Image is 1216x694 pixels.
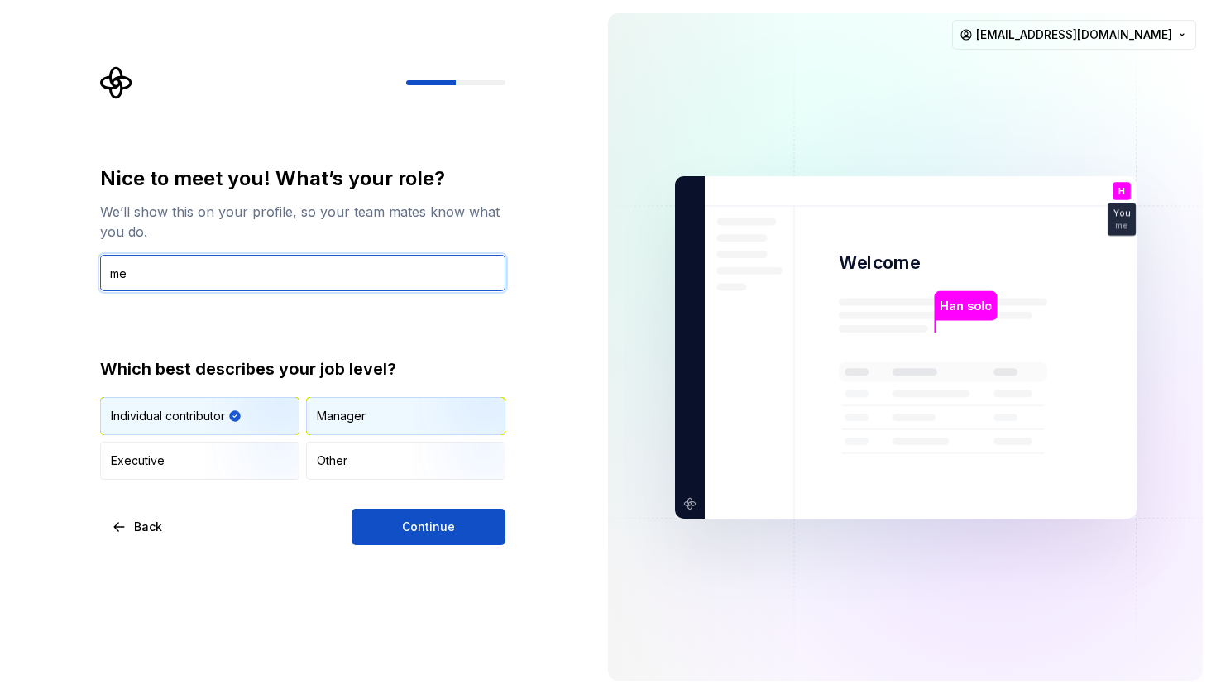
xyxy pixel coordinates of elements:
div: Nice to meet you! What’s your role? [100,165,505,192]
span: [EMAIL_ADDRESS][DOMAIN_NAME] [976,26,1172,43]
div: Executive [111,452,165,469]
svg: Supernova Logo [100,66,133,99]
div: Other [317,452,347,469]
p: Welcome [839,251,920,275]
div: Which best describes your job level? [100,357,505,381]
p: H [1118,186,1124,195]
input: Job title [100,255,505,291]
button: Back [100,509,176,545]
div: Individual contributor [111,408,225,424]
button: Continue [352,509,505,545]
div: We’ll show this on your profile, so your team mates know what you do. [100,202,505,242]
span: Continue [402,519,455,535]
p: me [1114,221,1128,230]
div: Manager [317,408,366,424]
p: You [1113,208,1130,218]
button: [EMAIL_ADDRESS][DOMAIN_NAME] [952,20,1196,50]
span: Back [134,519,162,535]
p: Han solo [940,296,991,314]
